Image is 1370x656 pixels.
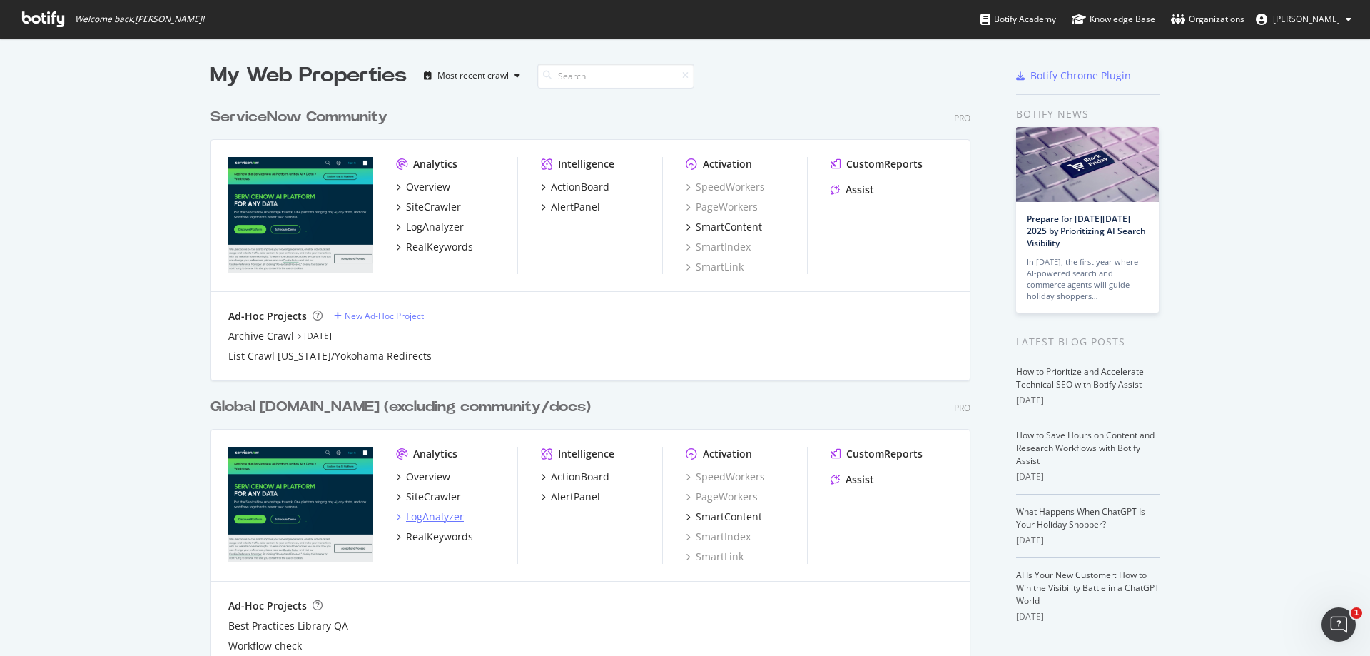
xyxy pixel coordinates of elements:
div: Intelligence [558,157,614,171]
div: In [DATE], the first year where AI-powered search and commerce agents will guide holiday shoppers… [1027,256,1148,302]
div: Most recent crawl [437,71,509,80]
a: SmartLink [686,550,744,564]
a: Archive Crawl [228,329,294,343]
div: Latest Blog Posts [1016,334,1160,350]
a: RealKeywords [396,530,473,544]
a: Global [DOMAIN_NAME] (excluding community/docs) [210,397,597,418]
div: My Web Properties [210,61,407,90]
a: SiteCrawler [396,200,461,214]
a: Overview [396,180,450,194]
a: New Ad-Hoc Project [334,310,424,322]
div: SiteCrawler [406,490,461,504]
span: Lee Chou [1273,13,1340,25]
div: SiteCrawler [406,200,461,214]
a: SmartIndex [686,530,751,544]
div: Analytics [413,157,457,171]
div: List Crawl [US_STATE]/Yokohama Redirects [228,349,432,363]
div: CustomReports [846,447,923,461]
div: Activation [703,447,752,461]
a: ActionBoard [541,180,609,194]
div: ServiceNow Community [210,107,387,128]
span: Welcome back, [PERSON_NAME] ! [75,14,204,25]
a: How to Save Hours on Content and Research Workflows with Botify Assist [1016,429,1155,467]
a: Workflow check [228,639,302,653]
div: LogAnalyzer [406,220,464,234]
a: ActionBoard [541,470,609,484]
a: Botify Chrome Plugin [1016,69,1131,83]
div: CustomReports [846,157,923,171]
input: Search [537,64,694,89]
div: [DATE] [1016,394,1160,407]
div: SmartContent [696,220,762,234]
div: Ad-Hoc Projects [228,599,307,613]
div: Global [DOMAIN_NAME] (excluding community/docs) [210,397,591,418]
div: Ad-Hoc Projects [228,309,307,323]
div: ActionBoard [551,470,609,484]
div: Activation [703,157,752,171]
div: Overview [406,470,450,484]
a: CustomReports [831,157,923,171]
a: Overview [396,470,450,484]
div: Overview [406,180,450,194]
a: What Happens When ChatGPT Is Your Holiday Shopper? [1016,505,1145,530]
button: [PERSON_NAME] [1244,8,1363,31]
div: AlertPanel [551,200,600,214]
div: Knowledge Base [1072,12,1155,26]
a: SiteCrawler [396,490,461,504]
a: SmartLink [686,260,744,274]
a: PageWorkers [686,490,758,504]
a: [DATE] [304,330,332,342]
div: Botify news [1016,106,1160,122]
a: Prepare for [DATE][DATE] 2025 by Prioritizing AI Search Visibility [1027,213,1146,249]
div: Assist [846,473,874,487]
div: SmartIndex [686,240,751,254]
div: Botify Academy [980,12,1056,26]
a: RealKeywords [396,240,473,254]
div: RealKeywords [406,240,473,254]
a: SpeedWorkers [686,470,765,484]
div: [DATE] [1016,534,1160,547]
a: AlertPanel [541,200,600,214]
div: Organizations [1171,12,1244,26]
div: AlertPanel [551,490,600,504]
div: Intelligence [558,447,614,461]
div: [DATE] [1016,610,1160,623]
span: 1 [1351,607,1362,619]
div: LogAnalyzer [406,510,464,524]
a: AlertPanel [541,490,600,504]
a: LogAnalyzer [396,510,464,524]
img: Prepare for Black Friday 2025 by Prioritizing AI Search Visibility [1016,127,1159,202]
div: SmartContent [696,510,762,524]
div: [DATE] [1016,470,1160,483]
div: Pro [954,402,970,414]
a: SmartContent [686,510,762,524]
div: ActionBoard [551,180,609,194]
a: PageWorkers [686,200,758,214]
div: Botify Chrome Plugin [1030,69,1131,83]
iframe: Intercom live chat [1321,607,1356,642]
a: SpeedWorkers [686,180,765,194]
a: Assist [831,183,874,197]
div: Pro [954,112,970,124]
a: Best Practices Library QA [228,619,348,633]
div: New Ad-Hoc Project [345,310,424,322]
img: servicenow.com [228,447,373,562]
a: How to Prioritize and Accelerate Technical SEO with Botify Assist [1016,365,1144,390]
a: LogAnalyzer [396,220,464,234]
div: Assist [846,183,874,197]
button: Most recent crawl [418,64,526,87]
a: AI Is Your New Customer: How to Win the Visibility Battle in a ChatGPT World [1016,569,1160,607]
div: Analytics [413,447,457,461]
a: CustomReports [831,447,923,461]
a: ServiceNow Community [210,107,393,128]
img: docs.servicenow.com [228,157,373,273]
